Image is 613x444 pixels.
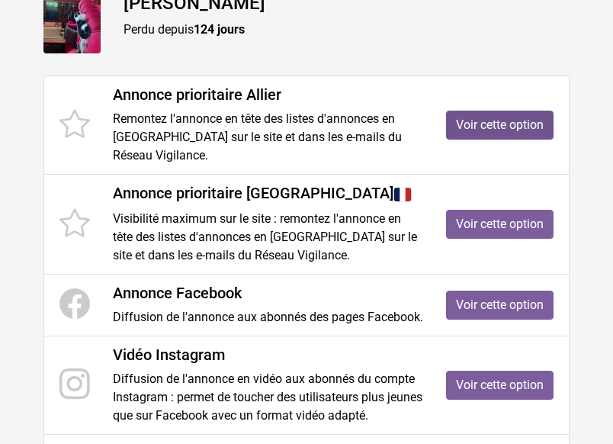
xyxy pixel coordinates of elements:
a: Voir cette option [446,111,554,140]
h4: Annonce prioritaire [GEOGRAPHIC_DATA] [113,184,423,204]
h4: Annonce prioritaire Allier [113,85,423,104]
p: Diffusion de l'annonce en vidéo aux abonnés du compte Instagram : permet de toucher des utilisate... [113,370,423,425]
h4: Vidéo Instagram [113,346,423,364]
a: Voir cette option [446,371,554,400]
a: Voir cette option [446,210,554,239]
p: Remontez l'annonce en tête des listes d'annonces en [GEOGRAPHIC_DATA] sur le site et dans les e-m... [113,110,423,165]
a: Voir cette option [446,291,554,320]
h4: Annonce Facebook [113,284,423,302]
strong: 124 jours [194,22,245,37]
p: Visibilité maximum sur le site : remontez l'annonce en tête des listes d'annonces en [GEOGRAPHIC_... [113,210,423,265]
p: Perdu depuis [124,21,570,39]
img: France [393,185,412,204]
p: Diffusion de l'annonce aux abonnés des pages Facebook. [113,308,423,327]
